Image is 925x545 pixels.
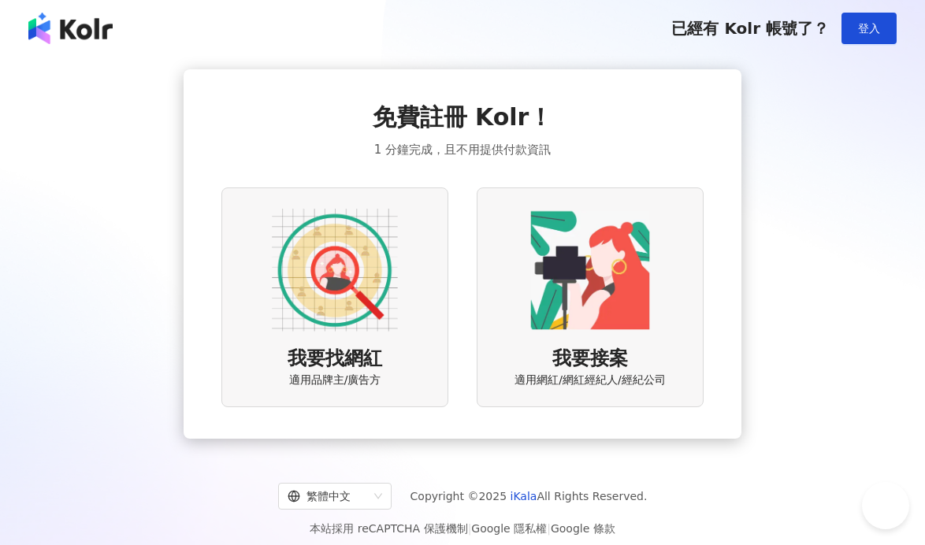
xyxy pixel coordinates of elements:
[515,373,665,388] span: 適用網紅/網紅經紀人/經紀公司
[552,346,628,373] span: 我要接案
[310,519,615,538] span: 本站採用 reCAPTCHA 保護機制
[288,346,382,373] span: 我要找網紅
[862,482,909,529] iframe: Help Scout Beacon - Open
[671,19,829,38] span: 已經有 Kolr 帳號了？
[374,140,551,159] span: 1 分鐘完成，且不用提供付款資訊
[468,522,472,535] span: |
[527,207,653,333] img: KOL identity option
[511,490,537,502] a: iKala
[288,484,368,509] div: 繁體中文
[28,13,113,44] img: logo
[841,13,897,44] button: 登入
[471,522,547,535] a: Google 隱私權
[272,207,398,333] img: AD identity option
[410,487,648,506] span: Copyright © 2025 All Rights Reserved.
[373,101,553,134] span: 免費註冊 Kolr！
[289,373,381,388] span: 適用品牌主/廣告方
[547,522,551,535] span: |
[858,22,880,35] span: 登入
[551,522,615,535] a: Google 條款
